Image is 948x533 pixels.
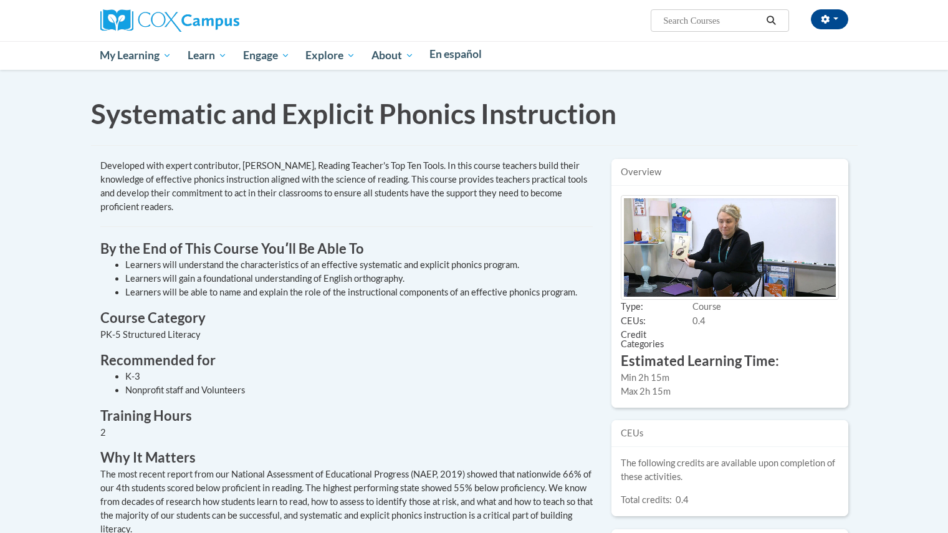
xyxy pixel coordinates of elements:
span: Explore [305,48,355,63]
a: About [363,41,422,70]
span: My Learning [100,48,171,63]
img: Cox Campus [100,9,239,32]
h3: By the End of This Course Youʹll Be Able To [100,239,593,259]
div: Overview [611,159,848,186]
div: Total credits: 0.4 [621,493,839,507]
value: PK-5 Structured Literacy [100,329,201,340]
li: Nonprofit staff and Volunteers [125,383,593,397]
a: Explore [297,41,363,70]
div: Developed with expert contributor, [PERSON_NAME], Reading Teacher's Top Ten Tools. In this course... [100,159,593,214]
button: Account Settings [811,9,848,29]
li: Learners will gain a foundational understanding of English orthography. [125,272,593,286]
span: CEUs: [621,315,692,329]
a: En español [422,41,491,67]
i:  [765,16,777,26]
p: The following credits are available upon completion of these activities. [621,456,839,484]
span: About [371,48,414,63]
div: Main menu [82,41,867,70]
h3: Course Category [100,309,593,328]
button: Search [762,13,780,28]
a: Cox Campus [100,14,239,25]
input: Search Courses [662,13,762,28]
li: Learners will understand the characteristics of an effective systematic and explicit phonics prog... [125,258,593,272]
span: 0.4 [692,315,706,326]
img: Image of Course [621,195,839,300]
a: Engage [235,41,298,70]
span: Credit Categories [621,329,692,352]
span: Type: [621,300,692,314]
span: Engage [243,48,290,63]
li: Learners will be able to name and explain the role of the instructional components of an effectiv... [125,286,593,299]
a: My Learning [92,41,180,70]
a: Learn [180,41,235,70]
h3: Why It Matters [100,448,593,468]
span: Course [692,301,721,312]
div: CEUs [611,420,848,447]
h3: Estimated Learning Time: [621,352,839,371]
div: Max 2h 15m [621,385,839,398]
span: En español [429,47,482,60]
div: Min 2h 15m [621,371,839,385]
li: K-3 [125,370,593,383]
h3: Recommended for [100,351,593,370]
span: Systematic and Explicit Phonics Instruction [91,97,616,130]
h3: Training Hours [100,406,593,426]
value: 2 [100,427,106,438]
span: Learn [188,48,227,63]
